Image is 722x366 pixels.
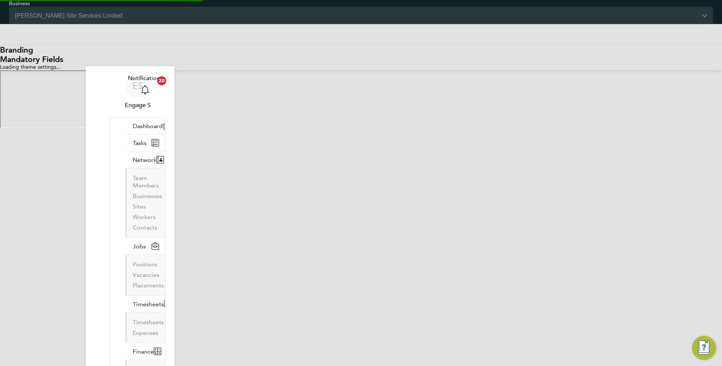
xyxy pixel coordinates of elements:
[125,296,177,312] button: Timesheets
[133,156,156,163] span: Network
[125,135,165,151] a: Tasks
[133,139,147,147] span: Tasks
[110,101,165,110] span: Engage S
[692,336,716,360] button: Engage Resource Center
[133,319,164,326] a: Timesheets
[133,203,146,210] a: Sites
[133,261,158,268] a: Positions
[133,329,158,336] a: Expenses
[125,238,165,254] button: Jobs
[110,74,165,110] a: ESEngage S
[133,123,163,130] span: Dashboard
[133,224,157,231] a: Contacts
[157,76,166,85] span: 20
[128,74,163,98] a: Notifications20
[133,271,159,278] a: Vacancies
[125,118,176,134] a: Dashboard
[133,174,159,189] a: Team Members
[133,282,164,289] a: Placements
[125,343,167,360] button: Finance
[133,348,154,355] span: Finance
[133,192,162,200] a: Businesses
[125,151,170,168] button: Network
[133,301,164,308] span: Timesheets
[133,213,156,221] a: Workers
[133,243,146,250] span: Jobs
[128,74,163,83] span: Notifications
